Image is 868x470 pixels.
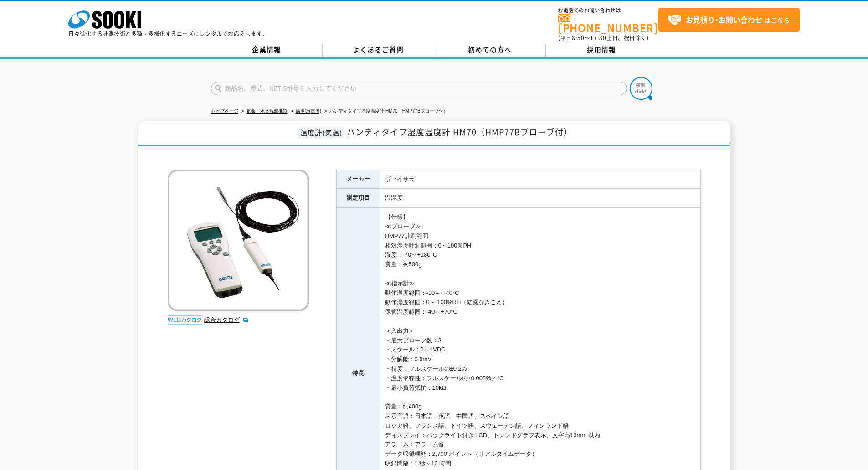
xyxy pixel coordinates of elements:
[468,45,512,55] span: 初めての方へ
[558,8,658,13] span: お電話でのお問い合わせは
[211,108,238,114] a: トップページ
[211,43,323,57] a: 企業情報
[546,43,657,57] a: 採用情報
[558,14,658,33] a: [PHONE_NUMBER]
[347,126,572,138] span: ハンディタイプ湿度温度計 HM70（HMP77Bプローブ付）
[296,108,322,114] a: 温度計(気温)
[336,189,380,208] th: 測定項目
[168,315,202,325] img: webカタログ
[380,170,700,189] td: ヴァイサラ
[323,107,447,116] li: ハンディタイプ湿度温度計 HM70（HMP77Bプローブ付）
[168,170,309,311] img: ハンディタイプ湿度温度計 HM70（HMP77Bプローブ付）
[68,31,268,36] p: 日々進化する計測技術と多種・多様化するニーズにレンタルでお応えします。
[336,170,380,189] th: メーカー
[204,316,249,323] a: 総合カタログ
[558,34,648,42] span: (平日 ～ 土日、祝日除く)
[630,77,652,100] img: btn_search.png
[658,8,800,32] a: お見積り･お問い合わせはこちら
[590,34,606,42] span: 17:30
[434,43,546,57] a: 初めての方へ
[323,43,434,57] a: よくあるご質問
[668,13,790,27] span: はこちら
[247,108,288,114] a: 気象・水文観測機器
[298,127,344,138] span: 温度計(気温)
[380,189,700,208] td: 温湿度
[211,82,627,95] input: 商品名、型式、NETIS番号を入力してください
[572,34,585,42] span: 8:50
[686,14,762,25] strong: お見積り･お問い合わせ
